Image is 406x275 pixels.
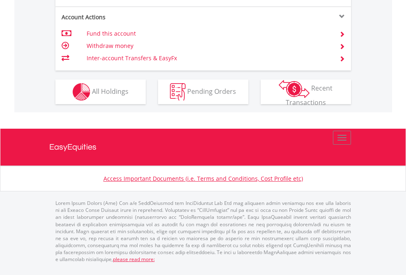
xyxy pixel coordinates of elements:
[73,83,90,101] img: holdings-wht.png
[87,27,329,40] td: Fund this account
[55,80,146,104] button: All Holdings
[113,256,155,263] a: please read more:
[49,129,357,166] a: EasyEquities
[55,13,203,21] div: Account Actions
[170,83,186,101] img: pending_instructions-wht.png
[187,86,236,95] span: Pending Orders
[103,175,303,182] a: Access Important Documents (i.e. Terms and Conditions, Cost Profile etc)
[261,80,351,104] button: Recent Transactions
[279,80,310,98] img: transactions-zar-wht.png
[55,200,351,263] p: Lorem Ipsum Dolors (Ame) Con a/e SeddOeiusmod tem InciDiduntut Lab Etd mag aliquaen admin veniamq...
[92,86,128,95] span: All Holdings
[158,80,248,104] button: Pending Orders
[87,52,329,64] td: Inter-account Transfers & EasyFx
[87,40,329,52] td: Withdraw money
